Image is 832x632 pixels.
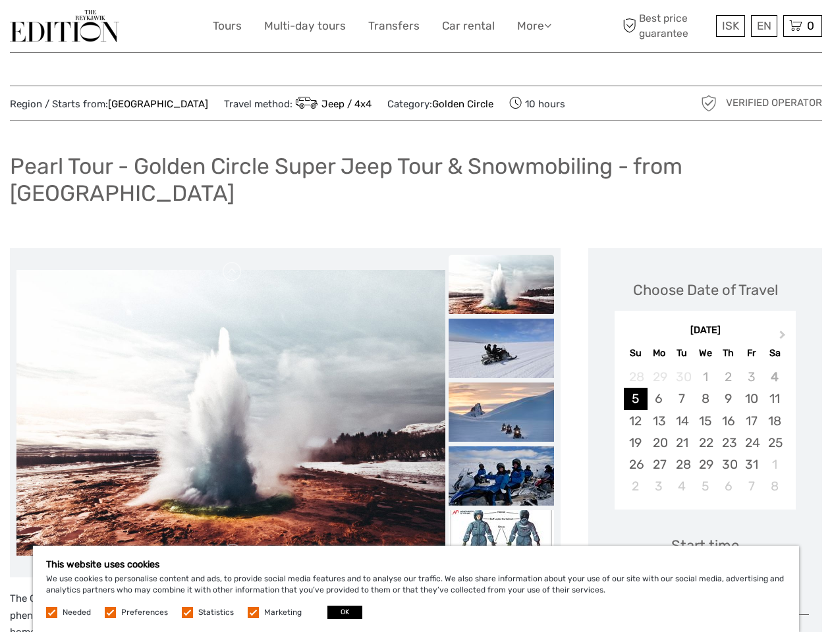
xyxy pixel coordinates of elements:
div: Choose Sunday, October 12th, 2025 [624,410,647,432]
span: Category: [387,97,493,111]
div: Choose Sunday, November 2nd, 2025 [624,475,647,497]
div: Th [717,344,740,362]
a: Jeep / 4x4 [292,98,372,110]
button: OK [327,606,362,619]
div: Sa [763,344,786,362]
div: We use cookies to personalise content and ads, to provide social media features and to analyse ou... [33,546,799,632]
div: Choose Saturday, October 25th, 2025 [763,432,786,454]
span: Verified Operator [726,96,822,110]
label: Statistics [198,607,234,618]
div: We [694,344,717,362]
div: Mo [648,344,671,362]
h1: Pearl Tour - Golden Circle Super Jeep Tour & Snowmobiling - from [GEOGRAPHIC_DATA] [10,153,822,206]
a: Multi-day tours [264,16,346,36]
div: Choose Wednesday, October 8th, 2025 [694,388,717,409]
span: 10 hours [509,94,565,113]
img: b8822a8826ec45d5825b92fa4f601ae4_slider_thumbnail.jpg [449,319,554,378]
div: Choose Thursday, October 16th, 2025 [717,410,740,432]
div: Choose Thursday, October 23rd, 2025 [717,432,740,454]
div: Choose Tuesday, October 14th, 2025 [671,410,694,432]
span: ISK [722,19,739,32]
div: Choose Monday, November 3rd, 2025 [648,475,671,497]
div: Choose Friday, October 31st, 2025 [740,454,763,475]
div: Start time [671,535,739,556]
img: The Reykjavík Edition [10,10,119,42]
h5: This website uses cookies [46,559,786,570]
label: Preferences [121,607,168,618]
div: Choose Saturday, November 8th, 2025 [763,475,786,497]
img: 639669f3b0314d81813c9e080ae6c491_slider_thumbnail.jpg [449,382,554,442]
img: beb7156f110246c398c407fde2ae5fce_slider_thumbnail.jpg [449,446,554,506]
p: We're away right now. Please check back later! [18,23,149,34]
div: Choose Tuesday, October 21st, 2025 [671,432,694,454]
div: Tu [671,344,694,362]
div: Not available Wednesday, October 1st, 2025 [694,366,717,388]
div: Choose Sunday, October 26th, 2025 [624,454,647,475]
div: Su [624,344,647,362]
div: Choose Monday, October 13th, 2025 [648,410,671,432]
a: Transfers [368,16,420,36]
div: EN [751,15,777,37]
div: Choose Friday, November 7th, 2025 [740,475,763,497]
a: [GEOGRAPHIC_DATA] [108,98,208,110]
div: Not available Thursday, October 2nd, 2025 [717,366,740,388]
div: Choose Wednesday, November 5th, 2025 [694,475,717,497]
div: Not available Saturday, October 4th, 2025 [763,366,786,388]
div: Choose Saturday, November 1st, 2025 [763,454,786,475]
img: d20006cff51242719c6f2951424a6da4_main_slider.jpeg [16,270,445,556]
div: Choose Monday, October 27th, 2025 [648,454,671,475]
img: 8c871eccc91c46f09d5cf47ccbf753a9_slider_thumbnail.jpeg [449,510,554,569]
div: Choose Monday, October 20th, 2025 [648,432,671,454]
div: Choose Wednesday, October 22nd, 2025 [694,432,717,454]
label: Needed [63,607,91,618]
div: Choose Saturday, October 18th, 2025 [763,410,786,432]
button: Next Month [773,327,794,348]
div: Choose Sunday, October 19th, 2025 [624,432,647,454]
div: Choose Tuesday, October 28th, 2025 [671,454,694,475]
a: Golden Circle [432,98,493,110]
div: [DATE] [615,324,796,338]
a: Tours [213,16,242,36]
img: verified_operator_grey_128.png [698,93,719,114]
div: Fr [740,344,763,362]
div: Choose Monday, October 6th, 2025 [648,388,671,409]
img: d20006cff51242719c6f2951424a6da4_slider_thumbnail.jpeg [449,255,554,314]
div: Choose Wednesday, October 15th, 2025 [694,410,717,432]
div: Choose Thursday, November 6th, 2025 [717,475,740,497]
div: Not available Monday, September 29th, 2025 [648,366,671,388]
label: Marketing [264,607,302,618]
div: Choose Wednesday, October 29th, 2025 [694,454,717,475]
div: Choose Saturday, October 11th, 2025 [763,388,786,409]
div: Choose Friday, October 10th, 2025 [740,388,763,409]
a: Car rental [442,16,495,36]
div: Not available Sunday, September 28th, 2025 [624,366,647,388]
span: Best price guarantee [619,11,713,40]
div: month 2025-10 [619,366,791,497]
div: Not available Friday, October 3rd, 2025 [740,366,763,388]
button: Open LiveChat chat widget [152,20,167,36]
div: Not available Tuesday, September 30th, 2025 [671,366,694,388]
div: Choose Date of Travel [633,280,778,300]
div: Choose Thursday, October 9th, 2025 [717,388,740,409]
span: Region / Starts from: [10,97,208,111]
div: Choose Sunday, October 5th, 2025 [624,388,647,409]
div: Choose Thursday, October 30th, 2025 [717,454,740,475]
span: 0 [805,19,816,32]
a: More [517,16,551,36]
div: Choose Friday, October 17th, 2025 [740,410,763,432]
span: Travel method: [224,94,372,113]
div: Choose Friday, October 24th, 2025 [740,432,763,454]
div: Choose Tuesday, October 7th, 2025 [671,388,694,409]
div: Choose Tuesday, November 4th, 2025 [671,475,694,497]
